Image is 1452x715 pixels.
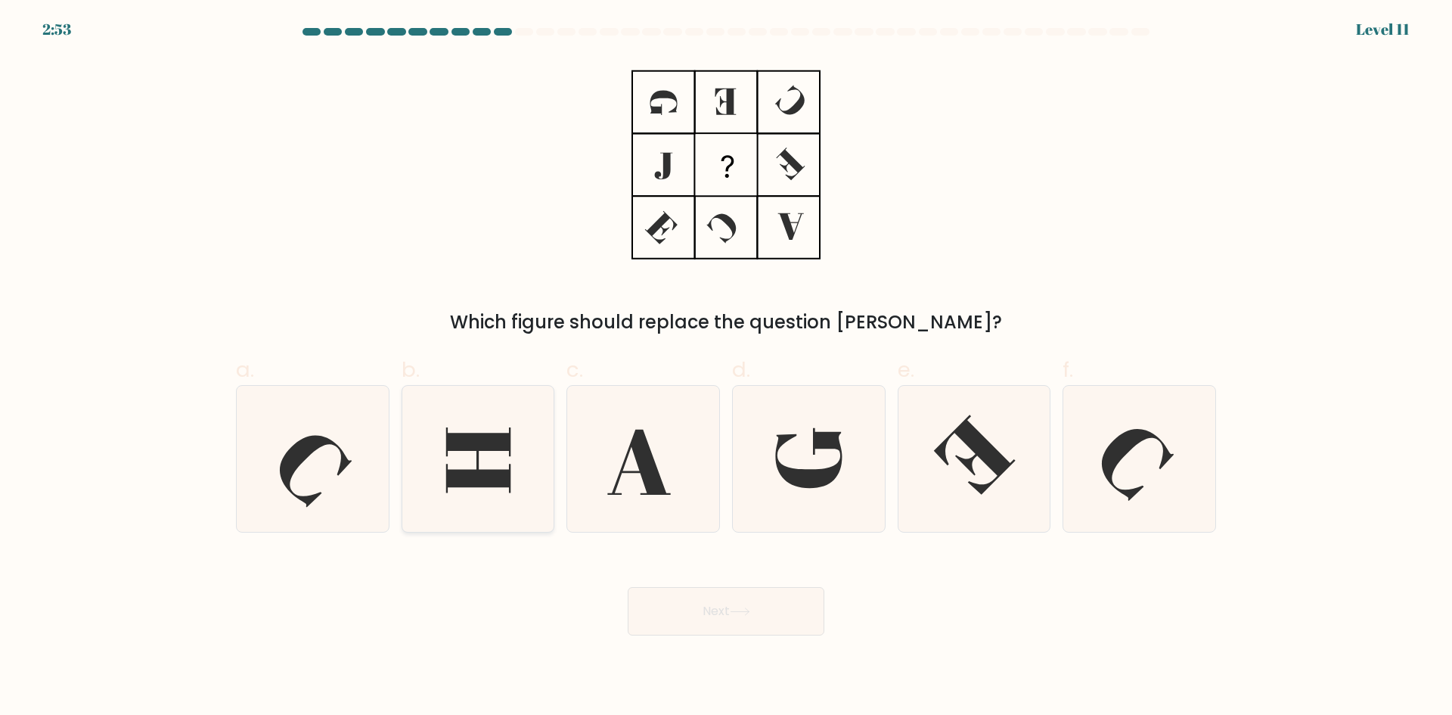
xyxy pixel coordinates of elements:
span: c. [566,355,583,384]
button: Next [628,587,824,636]
span: a. [236,355,254,384]
span: b. [402,355,420,384]
div: 2:53 [42,18,71,41]
span: f. [1063,355,1073,384]
div: Which figure should replace the question [PERSON_NAME]? [245,309,1207,336]
span: e. [898,355,914,384]
span: d. [732,355,750,384]
div: Level 11 [1356,18,1410,41]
